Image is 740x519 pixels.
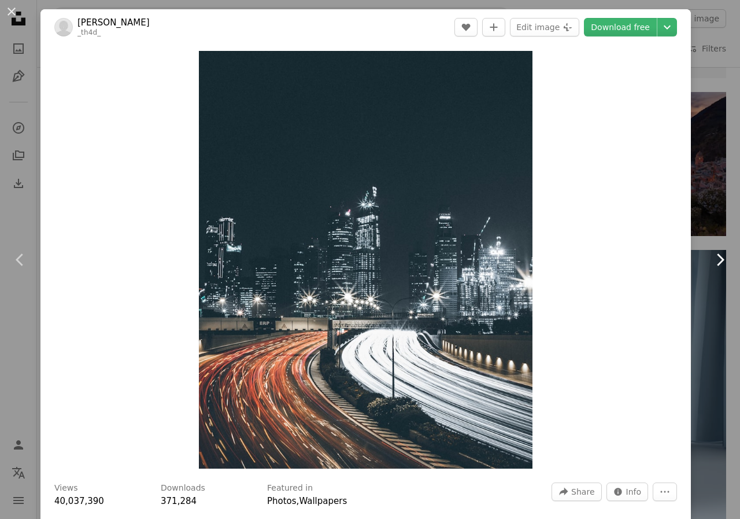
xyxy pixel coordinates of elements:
a: Download free [584,18,657,36]
span: 371,284 [161,496,197,506]
img: Go to Thaddaeus Lim's profile [54,18,73,36]
a: _th4d_ [77,28,101,36]
span: Share [571,483,594,500]
a: Photos [267,496,297,506]
span: Info [626,483,642,500]
h3: Featured in [267,483,313,494]
button: Add to Collection [482,18,505,36]
span: 40,037,390 [54,496,104,506]
a: Next [700,204,740,315]
button: Stats about this image [606,483,649,501]
img: timelapse photo of the road with cars [199,51,533,469]
h3: Views [54,483,78,494]
button: Edit image [510,18,579,36]
button: Share this image [552,483,601,501]
a: Wallpapers [299,496,347,506]
a: [PERSON_NAME] [77,17,150,28]
button: More Actions [653,483,677,501]
button: Zoom in on this image [199,51,533,469]
button: Choose download size [657,18,677,36]
span: , [297,496,299,506]
h3: Downloads [161,483,205,494]
button: Like [454,18,478,36]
